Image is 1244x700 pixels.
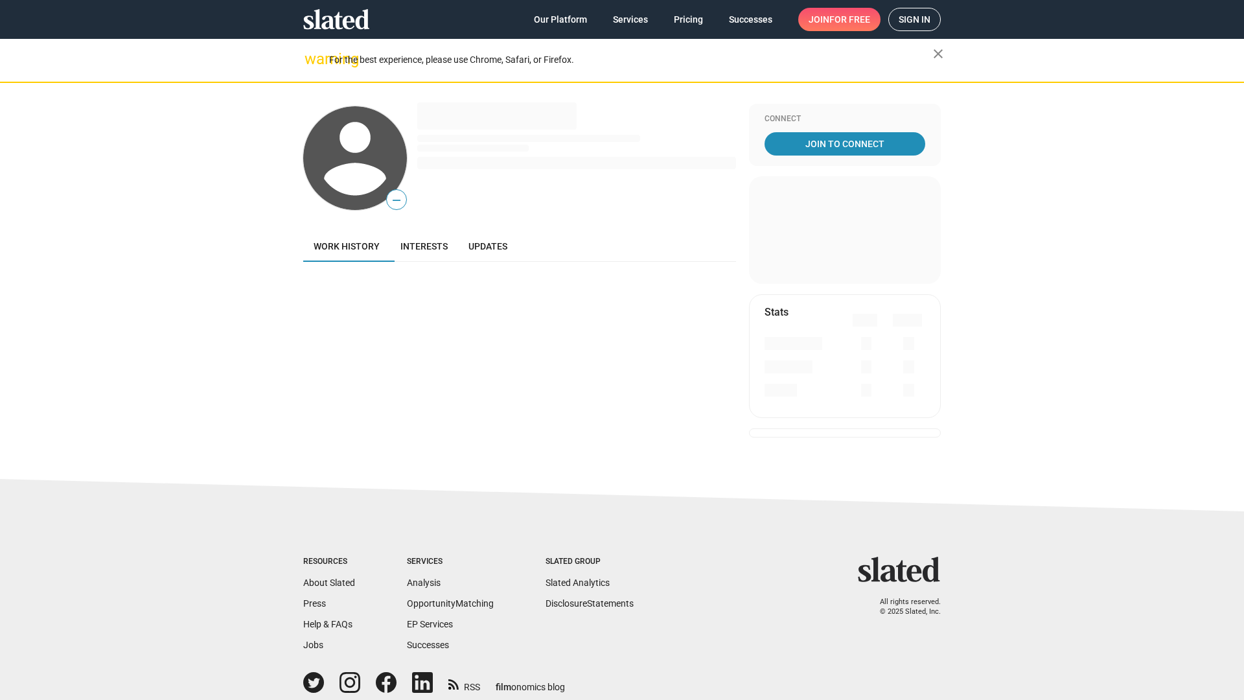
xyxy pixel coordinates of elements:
a: Analysis [407,577,441,588]
a: OpportunityMatching [407,598,494,609]
span: Join To Connect [767,132,923,156]
mat-card-title: Stats [765,305,789,319]
span: Successes [729,8,772,31]
a: Updates [458,231,518,262]
mat-icon: warning [305,51,320,67]
div: Services [407,557,494,567]
a: Join To Connect [765,132,925,156]
p: All rights reserved. © 2025 Slated, Inc. [866,598,941,616]
a: Sign in [888,8,941,31]
a: Pricing [663,8,713,31]
span: Join [809,8,870,31]
span: Our Platform [534,8,587,31]
span: Services [613,8,648,31]
a: Press [303,598,326,609]
div: Slated Group [546,557,634,567]
a: DisclosureStatements [546,598,634,609]
a: Services [603,8,658,31]
span: Sign in [899,8,930,30]
a: filmonomics blog [496,671,565,694]
a: About Slated [303,577,355,588]
a: Interests [390,231,458,262]
a: RSS [448,673,480,694]
span: Interests [400,241,448,251]
a: Successes [719,8,783,31]
span: Updates [468,241,507,251]
span: film [496,682,511,692]
a: Our Platform [524,8,597,31]
div: Resources [303,557,355,567]
a: Joinfor free [798,8,881,31]
a: Help & FAQs [303,619,352,629]
a: Slated Analytics [546,577,610,588]
div: For the best experience, please use Chrome, Safari, or Firefox. [329,51,933,69]
a: Successes [407,640,449,650]
span: Pricing [674,8,703,31]
span: for free [829,8,870,31]
a: EP Services [407,619,453,629]
div: Connect [765,114,925,124]
a: Work history [303,231,390,262]
a: Jobs [303,640,323,650]
span: Work history [314,241,380,251]
span: — [387,192,406,209]
mat-icon: close [930,46,946,62]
